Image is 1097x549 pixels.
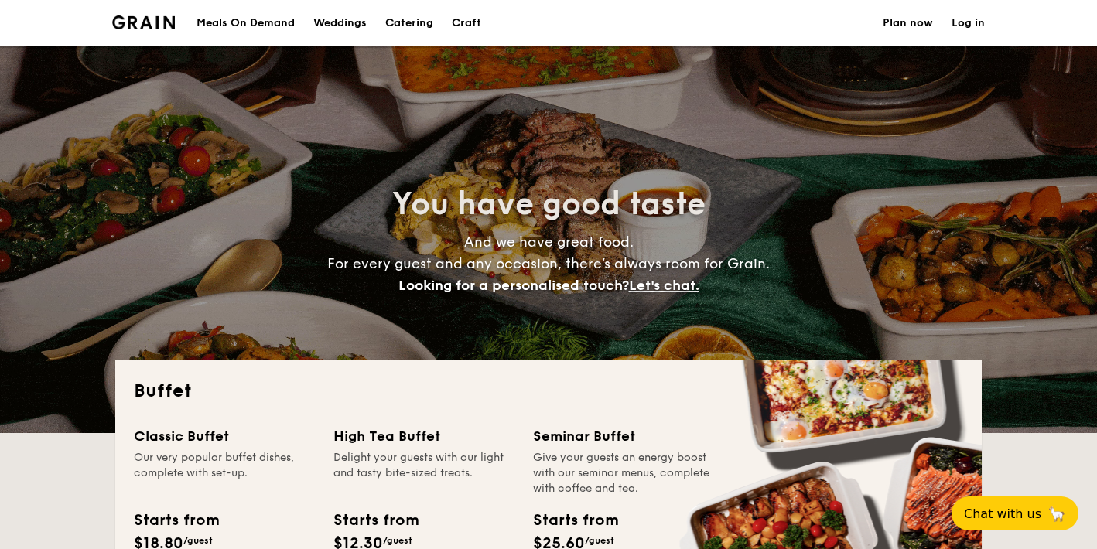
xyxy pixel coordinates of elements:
[533,509,617,532] div: Starts from
[134,425,315,447] div: Classic Buffet
[964,506,1041,521] span: Chat with us
[533,450,714,496] div: Give your guests an energy boost with our seminar menus, complete with coffee and tea.
[333,509,418,532] div: Starts from
[392,186,706,223] span: You have good taste
[327,234,770,294] span: And we have great food. For every guest and any occasion, there’s always room for Grain.
[952,496,1078,530] button: Chat with us🦙
[112,15,175,29] img: Grain
[585,535,614,546] span: /guest
[533,425,714,447] div: Seminar Buffet
[333,425,514,447] div: High Tea Buffet
[134,509,218,532] div: Starts from
[1047,505,1066,523] span: 🦙
[398,277,629,294] span: Looking for a personalised touch?
[112,15,175,29] a: Logotype
[183,535,213,546] span: /guest
[134,450,315,496] div: Our very popular buffet dishes, complete with set-up.
[383,535,412,546] span: /guest
[134,379,963,404] h2: Buffet
[333,450,514,496] div: Delight your guests with our light and tasty bite-sized treats.
[629,277,699,294] span: Let's chat.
